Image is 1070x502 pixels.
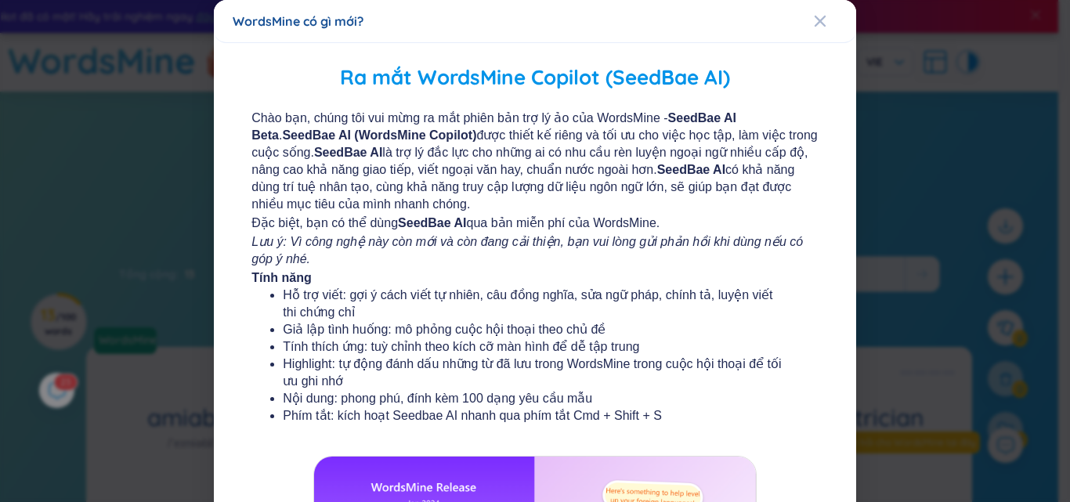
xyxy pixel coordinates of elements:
[252,271,312,284] b: Tính năng
[252,235,804,265] i: Lưu ý: Vì công nghệ này còn mới và còn đang cải thiện, bạn vui lòng gửi phản hồi khi dùng nếu có ...
[233,13,837,30] div: WordsMine có gì mới?
[252,110,819,213] span: Chào bạn, chúng tôi vui mừng ra mắt phiên bản trợ lý ảo của WordsMine - . được thiết kế riêng và ...
[283,128,477,142] b: SeedBae AI (WordsMine Copilot)
[284,407,787,424] li: Phím tắt: kích hoạt Seedbae AI nhanh qua phím tắt Cmd + Shift + S
[284,321,787,338] li: Giả lập tình huống: mô phỏng cuộc hội thoại theo chủ đề
[252,111,737,142] b: SeedBae AI Beta
[237,62,834,94] h2: Ra mắt WordsMine Copilot (SeedBae AI)
[284,338,787,356] li: Tính thích ứng: tuỳ chỉnh theo kích cỡ màn hình để dễ tập trung
[657,163,725,176] b: SeedBae AI
[398,216,466,229] b: SeedBae AI
[314,146,382,159] b: SeedBae AI
[284,390,787,407] li: Nội dung: phong phú, đính kèm 100 dạng yêu cầu mẫu
[284,356,787,390] li: Highlight: tự động đánh dấu những từ đã lưu trong WordsMine trong cuộc hội thoại để tối ưu ghi nhớ
[252,215,819,232] span: Đặc biệt, bạn có thể dùng qua bản miễn phí của WordsMine.
[284,287,787,321] li: Hỗ trợ viết: gợi ý cách viết tự nhiên, câu đồng nghĩa, sửa ngữ pháp, chính tả, luyện viết thi chứ...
